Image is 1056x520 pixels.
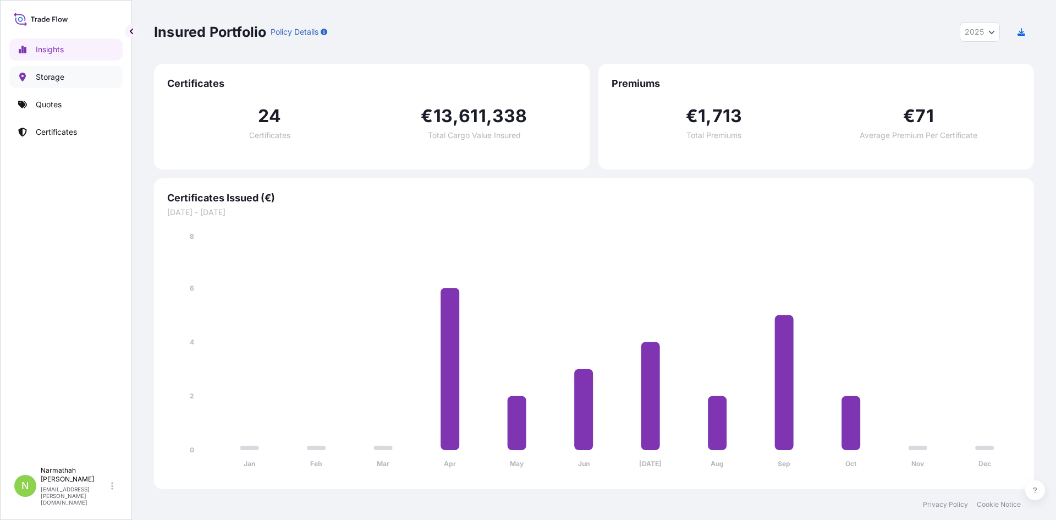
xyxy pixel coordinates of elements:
[903,107,915,125] span: €
[639,459,662,468] tspan: [DATE]
[923,500,968,509] a: Privacy Policy
[190,338,194,346] tspan: 4
[36,44,64,55] p: Insights
[453,107,459,125] span: ,
[190,392,194,400] tspan: 2
[249,132,290,139] span: Certificates
[711,459,724,468] tspan: Aug
[698,107,706,125] span: 1
[510,459,524,468] tspan: May
[36,127,77,138] p: Certificates
[492,107,527,125] span: 338
[190,446,194,454] tspan: 0
[911,459,925,468] tspan: Nov
[41,466,109,484] p: Narmathah [PERSON_NAME]
[686,107,698,125] span: €
[190,284,194,292] tspan: 6
[960,22,1000,42] button: Year Selector
[258,107,281,125] span: 24
[578,459,590,468] tspan: Jun
[244,459,255,468] tspan: Jan
[860,132,977,139] span: Average Premium Per Certificate
[459,107,486,125] span: 611
[915,107,933,125] span: 71
[428,132,521,139] span: Total Cargo Value Insured
[21,480,29,491] span: N
[41,486,109,506] p: [EMAIL_ADDRESS][PERSON_NAME][DOMAIN_NAME]
[486,107,492,125] span: ,
[977,500,1021,509] a: Cookie Notice
[36,72,64,83] p: Storage
[9,66,123,88] a: Storage
[9,39,123,61] a: Insights
[36,99,62,110] p: Quotes
[686,132,741,139] span: Total Premiums
[167,207,1021,218] span: [DATE] - [DATE]
[965,26,984,37] span: 2025
[444,459,456,468] tspan: Apr
[190,232,194,240] tspan: 8
[612,77,1021,90] span: Premiums
[377,459,389,468] tspan: Mar
[167,77,576,90] span: Certificates
[845,459,857,468] tspan: Oct
[421,107,433,125] span: €
[706,107,712,125] span: ,
[167,191,1021,205] span: Certificates Issued (€)
[154,23,266,41] p: Insured Portfolio
[271,26,318,37] p: Policy Details
[978,459,991,468] tspan: Dec
[778,459,790,468] tspan: Sep
[310,459,322,468] tspan: Feb
[9,94,123,116] a: Quotes
[433,107,453,125] span: 13
[9,121,123,143] a: Certificates
[712,107,743,125] span: 713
